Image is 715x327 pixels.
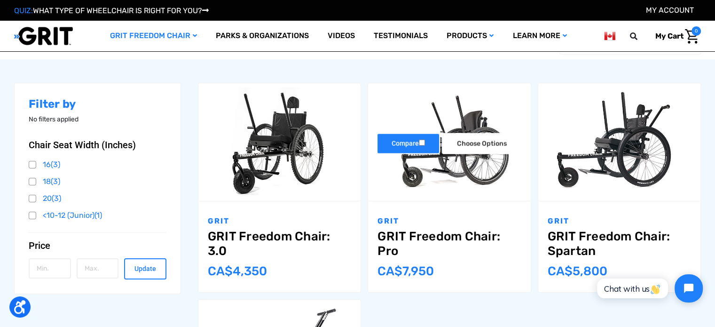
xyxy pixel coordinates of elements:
[101,21,206,51] a: GRIT Freedom Chair
[29,175,166,189] a: 18(3)
[368,88,530,196] img: GRIT Freedom Chair Pro: the Pro model shown including contoured Invacare Matrx seatback, Spinergy...
[94,211,102,220] span: (1)
[419,139,425,145] input: Compare
[548,215,691,227] p: GRIT
[646,6,694,15] a: Account
[29,191,166,206] a: 20(3)
[198,83,361,201] a: GRIT Freedom Chair: 3.0,$2,995.00
[548,229,691,258] a: GRIT Freedom Chair: Spartan,$3,995.00
[368,83,530,201] a: GRIT Freedom Chair: Pro,$5,495.00
[442,133,522,154] a: Choose Options
[198,88,361,196] img: GRIT Freedom Chair: 3.0
[14,26,73,46] img: GRIT All-Terrain Wheelchair and Mobility Equipment
[29,240,50,251] span: Price
[538,88,700,196] img: GRIT Freedom Chair: Spartan
[548,264,607,279] span: CA$‌5,800
[29,114,166,124] p: No filters applied
[206,21,318,51] a: Parks & Organizations
[655,32,684,40] span: My Cart
[29,139,166,151] button: Chair Seat Width (Inches)
[318,21,364,51] a: Videos
[29,240,166,251] button: Price
[538,83,700,201] a: GRIT Freedom Chair: Spartan,$3,995.00
[29,97,166,111] h2: Filter by
[377,264,434,279] span: CA$‌7,950
[648,26,701,46] a: Cart with 0 items
[14,6,33,15] span: QUIZ:
[208,215,351,227] p: GRIT
[364,21,437,51] a: Testimonials
[437,21,503,51] a: Products
[14,6,209,15] a: QUIZ:WHAT TYPE OF WHEELCHAIR IS RIGHT FOR YOU?
[29,208,166,223] a: <10-12 (Junior)(1)
[52,194,61,203] span: (3)
[29,158,166,172] a: 16(3)
[377,229,521,258] a: GRIT Freedom Chair: Pro,$5,495.00
[587,266,711,311] iframe: Tidio Chat
[604,30,615,42] img: ca.png
[208,264,267,279] span: CA$‌4,350
[51,160,60,169] span: (3)
[51,177,60,186] span: (3)
[208,229,351,258] a: GRIT Freedom Chair: 3.0,$2,995.00
[685,29,699,44] img: Cart
[503,21,576,51] a: Learn More
[29,139,136,151] span: Chair Seat Width (Inches)
[634,26,648,46] input: Search
[124,258,166,279] button: Update
[691,26,701,36] span: 0
[29,258,71,279] input: Min.
[77,258,119,279] input: Max.
[377,215,521,227] p: GRIT
[377,133,440,154] label: Compare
